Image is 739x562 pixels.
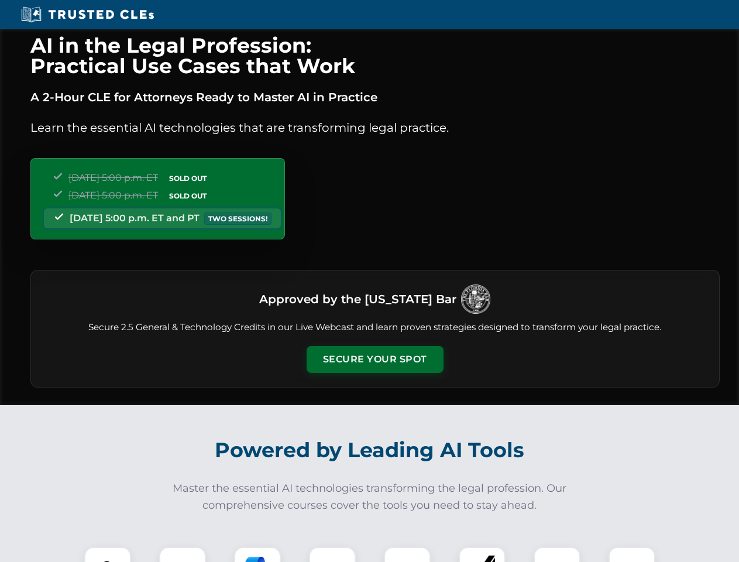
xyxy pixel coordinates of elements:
h1: AI in the Legal Profession: Practical Use Cases that Work [30,35,720,76]
img: Trusted CLEs [18,6,157,23]
span: [DATE] 5:00 p.m. ET [68,190,158,201]
img: Logo [461,285,490,314]
p: Secure 2.5 General & Technology Credits in our Live Webcast and learn proven strategies designed ... [45,321,705,334]
span: [DATE] 5:00 p.m. ET [68,172,158,183]
h3: Approved by the [US_STATE] Bar [259,289,456,310]
span: SOLD OUT [165,190,211,202]
span: SOLD OUT [165,172,211,184]
p: Master the essential AI technologies transforming the legal profession. Our comprehensive courses... [165,480,575,514]
h2: Powered by Leading AI Tools [46,430,694,471]
button: Secure Your Spot [307,346,444,373]
p: Learn the essential AI technologies that are transforming legal practice. [30,118,720,137]
p: A 2-Hour CLE for Attorneys Ready to Master AI in Practice [30,88,720,107]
